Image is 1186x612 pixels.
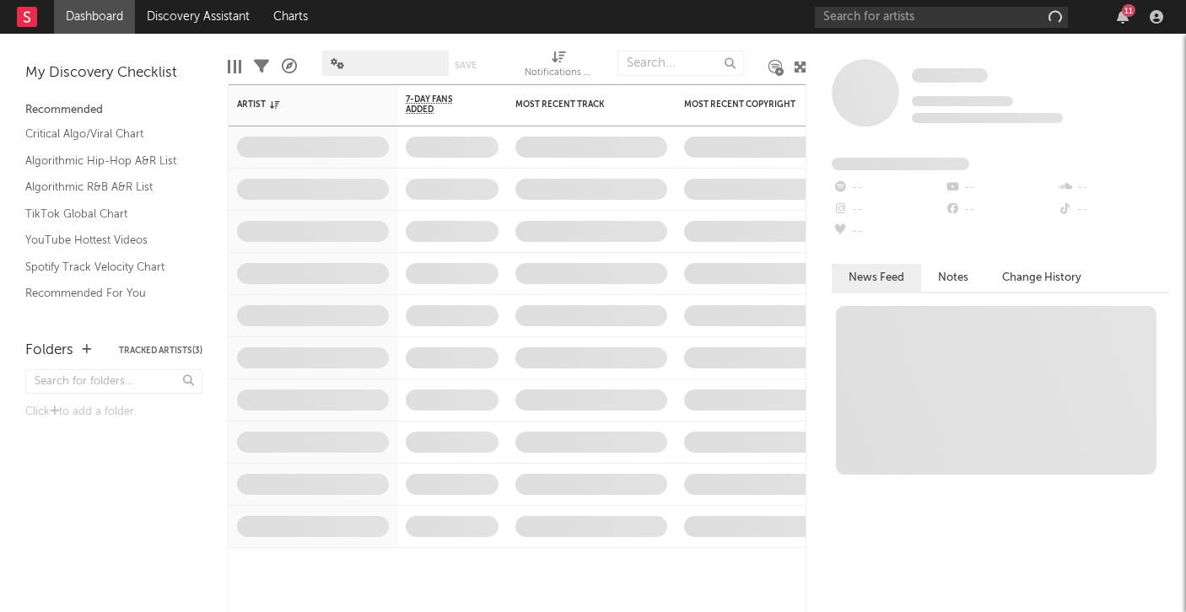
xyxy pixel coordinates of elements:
a: Algorithmic R&B A&R List [25,178,186,196]
div: -- [1057,199,1169,221]
button: Notes [921,264,985,292]
a: Spotify Track Velocity Chart [25,258,186,276]
button: Save [455,61,477,70]
span: Tracking Since: [DATE] [912,96,1013,106]
a: Algorithmic Hip-Hop A&R List [25,152,186,170]
a: TikTok Global Chart [25,205,186,223]
a: YouTube Hottest Videos [25,231,186,250]
div: -- [832,221,944,243]
input: Search for folders... [25,369,202,394]
div: My Discovery Checklist [25,63,202,83]
div: Folders [25,341,73,361]
div: Notifications (Artist) [525,42,592,91]
a: Recommended For You [25,284,186,303]
div: Recommended [25,100,202,121]
div: Filters [254,42,269,91]
a: Some Artist [912,67,988,84]
button: Tracked Artists(3) [119,346,202,355]
input: Search for artists [815,7,1068,28]
span: Some Artist [912,68,988,83]
div: A&R Pipeline [282,42,297,91]
div: 11 [1122,4,1135,17]
span: 7-Day Fans Added [406,94,473,115]
span: 0 fans last week [912,113,1063,123]
button: 11 [1117,10,1129,24]
div: -- [944,199,1056,221]
div: Notifications (Artist) [525,63,592,83]
div: -- [1057,177,1169,199]
div: -- [832,177,944,199]
div: Artist [237,99,364,110]
button: Change History [985,264,1098,292]
button: News Feed [832,264,921,292]
div: Most Recent Copyright [684,99,811,110]
div: Click to add a folder. [25,402,202,422]
div: -- [832,199,944,221]
div: Most Recent Track [515,99,642,110]
a: Critical Algo/Viral Chart [25,125,186,143]
div: Edit Columns [228,42,241,91]
span: Fans Added by Platform [832,158,969,170]
input: Search... [617,51,744,76]
div: -- [944,177,1056,199]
